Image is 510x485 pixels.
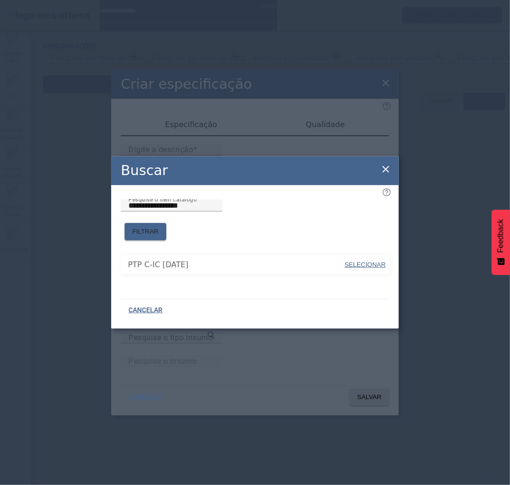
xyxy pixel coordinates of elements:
[345,261,386,268] span: SELECIONAR
[121,389,170,406] button: CANCELAR
[121,160,168,181] h2: Buscar
[357,392,382,402] span: SALVAR
[349,389,389,406] button: SALVAR
[121,302,170,319] button: CANCELAR
[128,196,197,202] mat-label: Pesquise o item catálogo
[128,392,162,402] span: CANCELAR
[128,259,344,271] span: PTP C-IC [DATE]
[497,219,505,253] span: Feedback
[125,223,166,240] button: FILTRAR
[132,227,159,237] span: FILTRAR
[344,256,387,273] button: SELECIONAR
[128,306,162,315] span: CANCELAR
[492,210,510,275] button: Feedback - Mostrar pesquisa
